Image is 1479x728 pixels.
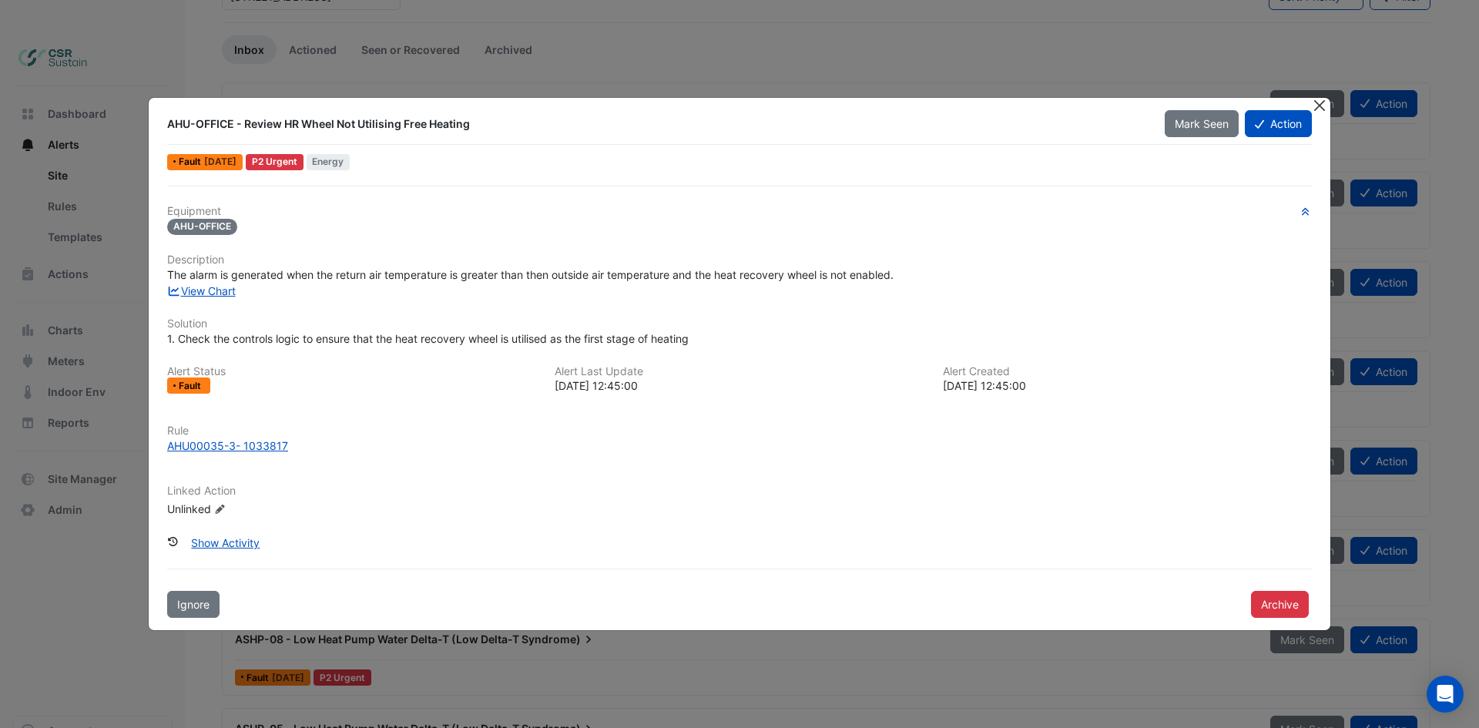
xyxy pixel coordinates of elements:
[167,253,1312,267] h6: Description
[236,439,288,452] tcxspan: Call - 1033817 via 3CX
[167,116,1146,132] div: AHU-OFFICE - Review HR Wheel Not Utilising Free Heating
[1251,591,1309,618] button: Archive
[1245,110,1312,137] button: Action
[167,284,236,297] a: View Chart
[167,438,1312,454] a: AHU00035-3- 1033817
[214,504,226,515] fa-icon: Edit Linked Action
[167,424,1312,438] h6: Rule
[167,501,352,517] div: Unlinked
[167,268,894,281] span: The alarm is generated when the return air temperature is greater than then outside air temperatu...
[167,591,220,618] button: Ignore
[1311,98,1327,114] button: Close
[179,381,204,391] span: Fault
[943,377,1312,394] div: [DATE] 12:45:00
[1165,110,1239,137] button: Mark Seen
[167,205,1312,218] h6: Equipment
[167,365,536,378] h6: Alert Status
[167,438,288,454] div: AHU00035-3
[167,219,237,235] span: AHU-OFFICE
[1175,117,1229,130] span: Mark Seen
[167,317,1312,330] h6: Solution
[181,529,270,556] button: Show Activity
[167,332,689,345] span: 1. Check the controls logic to ensure that the heat recovery wheel is utilised as the first stage...
[307,154,350,170] span: Energy
[167,485,1312,498] h6: Linked Action
[943,365,1312,378] h6: Alert Created
[1427,676,1464,713] div: Open Intercom Messenger
[555,377,924,394] div: [DATE] 12:45:00
[179,157,204,166] span: Fault
[555,365,924,378] h6: Alert Last Update
[204,156,236,167] span: Sat 11-Oct-2025 12:45 BST
[177,598,210,611] span: Ignore
[246,154,304,170] div: P2 Urgent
